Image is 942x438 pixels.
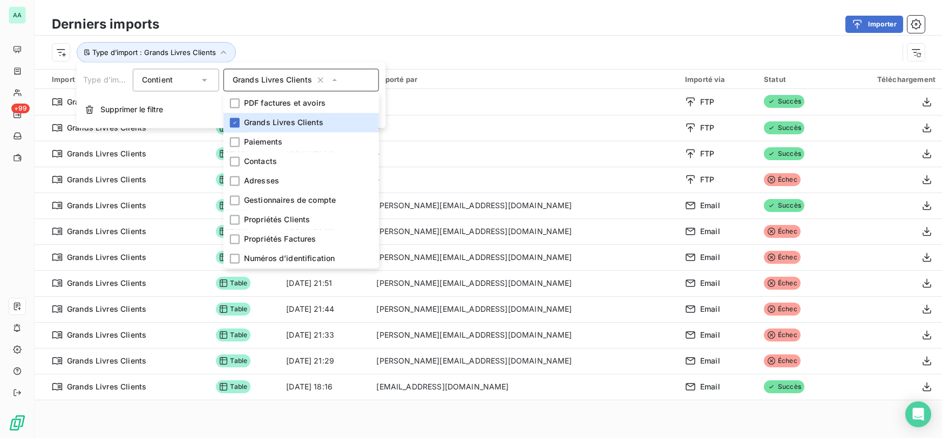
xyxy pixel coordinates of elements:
[67,97,146,107] span: Grands Livres Clients
[216,225,250,238] span: Table
[764,75,830,84] div: Statut
[216,328,250,341] span: Table
[67,174,146,185] span: Grands Livres Clients
[67,355,146,366] span: Grands Livres Clients
[280,296,370,322] td: [DATE] 21:44
[216,380,250,393] span: Table
[67,381,146,392] span: Grands Livres Clients
[370,193,679,218] td: [PERSON_NAME][EMAIL_ADDRESS][DOMAIN_NAME]
[700,200,720,211] span: Email
[244,253,335,264] span: Numéros d’identification
[67,122,146,133] span: Grands Livres Clients
[216,277,250,290] span: Table
[280,374,370,400] td: [DATE] 18:16
[764,147,804,160] span: Succès
[67,278,146,289] span: Grands Livres Clients
[11,104,30,113] span: +99
[700,252,720,263] span: Email
[100,104,163,115] span: Supprimer le filtre
[370,167,679,193] td: -
[700,122,714,133] span: FTP
[843,75,936,84] div: Téléchargement
[244,234,316,244] span: Propriétés Factures
[764,251,801,264] span: Échec
[244,117,323,128] span: Grands Livres Clients
[216,303,250,316] span: Table
[764,380,804,393] span: Succès
[77,98,385,121] button: Supprimer le filtre
[845,16,903,33] button: Importer
[700,330,720,340] span: Email
[700,97,714,107] span: FTP
[700,174,714,185] span: FTP
[216,199,250,212] span: Table
[370,89,679,115] td: -
[370,218,679,244] td: [PERSON_NAME][EMAIL_ADDRESS][DOMAIN_NAME]
[764,277,801,290] span: Échec
[77,42,236,63] button: Type d’import : Grands Livres Clients
[244,195,336,206] span: Gestionnaires de compte
[700,381,720,392] span: Email
[67,252,146,263] span: Grands Livres Clients
[370,374,679,400] td: [EMAIL_ADDRESS][DOMAIN_NAME]
[764,354,801,367] span: Échec
[280,348,370,374] td: [DATE] 21:29
[764,95,804,108] span: Succès
[216,173,250,186] span: Table
[764,328,801,341] span: Échec
[700,278,720,289] span: Email
[9,414,26,432] img: Logo LeanPay
[700,304,720,314] span: Email
[280,270,370,296] td: [DATE] 21:51
[67,330,146,340] span: Grands Livres Clients
[67,148,146,159] span: Grands Livres Clients
[67,200,146,211] span: Grands Livres Clients
[376,75,672,84] div: Importé par
[52,15,159,34] h3: Derniers imports
[216,354,250,367] span: Table
[764,303,801,316] span: Échec
[370,244,679,270] td: [PERSON_NAME][EMAIL_ADDRESS][DOMAIN_NAME]
[67,304,146,314] span: Grands Livres Clients
[370,296,679,322] td: [PERSON_NAME][EMAIL_ADDRESS][DOMAIN_NAME]
[233,74,312,85] span: Grands Livres Clients
[764,121,804,134] span: Succès
[280,322,370,348] td: [DATE] 21:33
[216,251,250,264] span: Table
[764,225,801,238] span: Échec
[244,98,326,108] span: PDF factures et avoirs
[700,355,720,366] span: Email
[685,75,751,84] div: Importé via
[9,6,26,24] div: AA
[244,136,282,147] span: Paiements
[764,199,804,212] span: Succès
[216,147,250,160] span: Table
[370,322,679,348] td: [PERSON_NAME][EMAIL_ADDRESS][DOMAIN_NAME]
[905,401,931,427] div: Open Intercom Messenger
[700,226,720,237] span: Email
[700,148,714,159] span: FTP
[370,270,679,296] td: [PERSON_NAME][EMAIL_ADDRESS][DOMAIN_NAME]
[142,75,173,84] span: Contient
[244,214,310,225] span: Propriétés Clients
[52,74,203,84] div: Import
[92,48,216,57] span: Type d’import : Grands Livres Clients
[370,348,679,374] td: [PERSON_NAME][EMAIL_ADDRESS][DOMAIN_NAME]
[244,156,277,167] span: Contacts
[83,75,134,84] span: Type d’import
[244,175,279,186] span: Adresses
[370,115,679,141] td: -
[370,141,679,167] td: -
[764,173,801,186] span: Échec
[67,226,146,237] span: Grands Livres Clients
